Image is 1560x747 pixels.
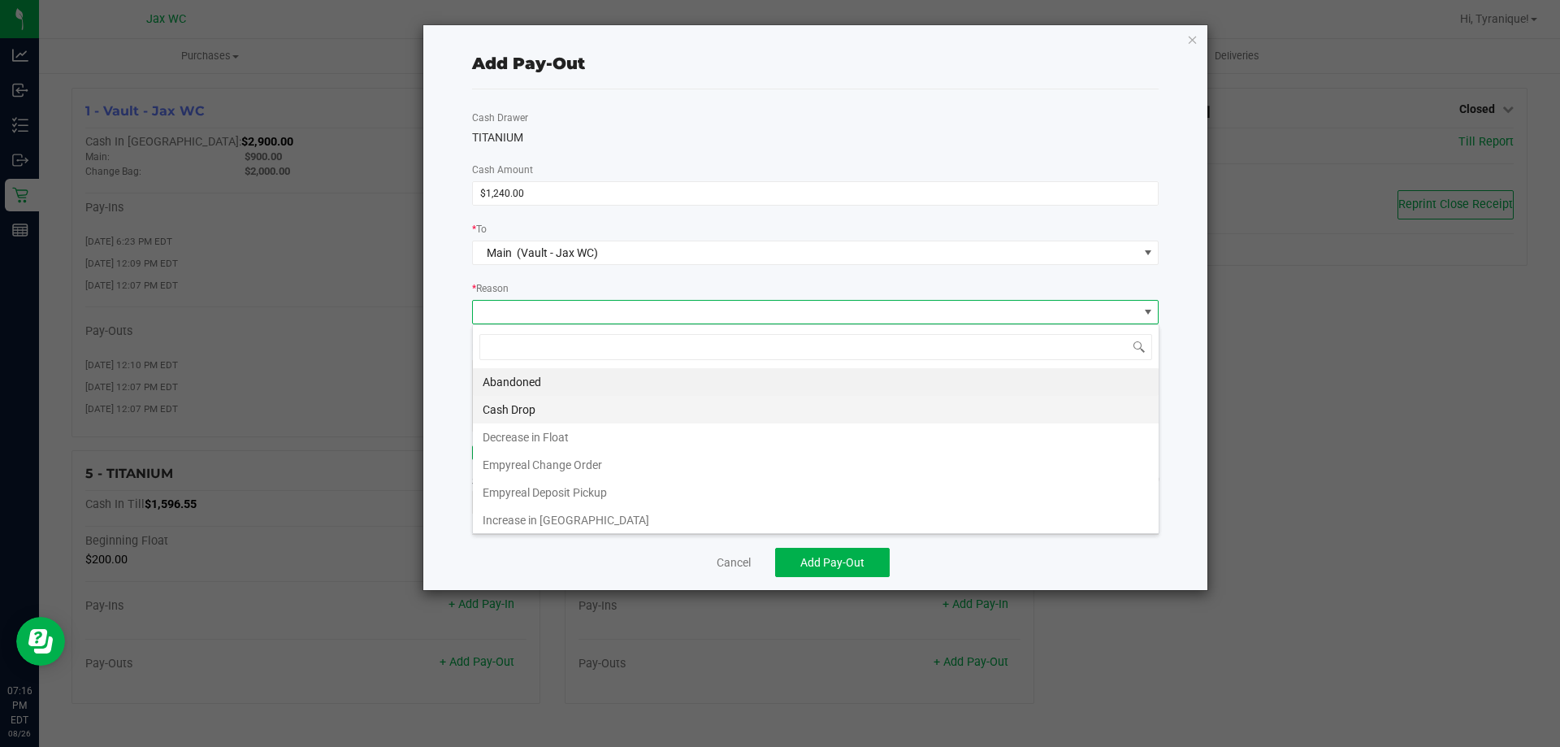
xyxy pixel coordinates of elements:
[472,281,509,296] label: Reason
[472,111,528,125] label: Cash Drawer
[473,368,1159,396] li: Abandoned
[487,246,512,259] span: Main
[775,548,890,577] button: Add Pay-Out
[473,479,1159,506] li: Empyreal Deposit Pickup
[16,617,65,666] iframe: Resource center
[717,554,751,571] a: Cancel
[517,246,598,259] span: (Vault - Jax WC)
[800,556,864,569] span: Add Pay-Out
[473,451,1159,479] li: Empyreal Change Order
[472,51,585,76] div: Add Pay-Out
[472,129,1159,146] div: TITANIUM
[472,164,533,176] span: Cash Amount
[472,222,487,237] label: To
[473,506,1159,534] li: Increase in [GEOGRAPHIC_DATA]
[473,423,1159,451] li: Decrease in Float
[473,396,1159,423] li: Cash Drop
